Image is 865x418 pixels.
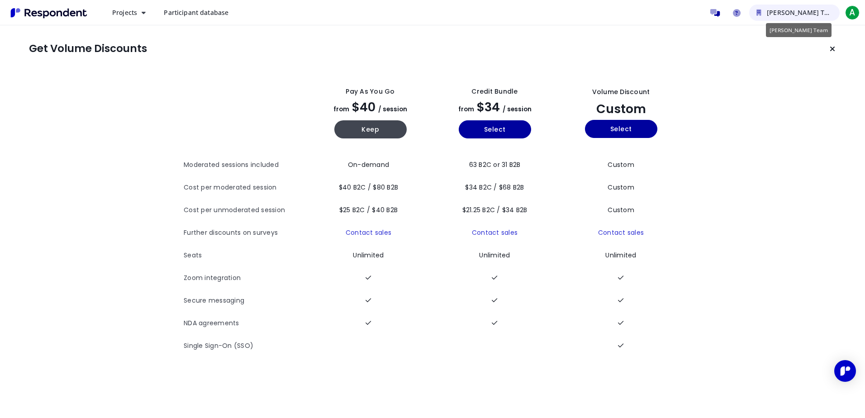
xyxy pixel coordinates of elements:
[477,99,500,115] span: $34
[469,160,521,169] span: 63 B2C or 31 B2B
[184,199,308,222] th: Cost per unmoderated session
[479,251,510,260] span: Unlimited
[348,160,389,169] span: On-demand
[7,5,90,20] img: Respondent
[339,183,398,192] span: $40 B2C / $80 B2B
[823,40,841,58] button: Keep current plan
[184,244,308,267] th: Seats
[767,8,838,17] span: [PERSON_NAME] Team
[608,205,634,214] span: Custom
[605,251,636,260] span: Unlimited
[598,228,644,237] a: Contact sales
[596,100,646,117] span: Custom
[346,87,394,96] div: Pay as you go
[592,87,650,97] div: Volume Discount
[184,335,308,357] th: Single Sign-On (SSO)
[608,160,634,169] span: Custom
[334,120,407,138] button: Keep current yearly payg plan
[184,312,308,335] th: NDA agreements
[352,99,375,115] span: $40
[346,228,391,237] a: Contact sales
[164,8,228,17] span: Participant database
[378,105,407,114] span: / session
[184,290,308,312] th: Secure messaging
[471,87,518,96] div: Credit Bundle
[184,267,308,290] th: Zoom integration
[749,5,840,21] button: Assefa Chaka Team
[706,4,724,22] a: Message participants
[333,105,349,114] span: from
[105,5,153,21] button: Projects
[503,105,532,114] span: / session
[353,251,384,260] span: Unlimited
[458,105,474,114] span: from
[585,120,657,138] button: Select yearly custom_static plan
[727,4,746,22] a: Help and support
[184,154,308,176] th: Moderated sessions included
[462,205,528,214] span: $21.25 B2C / $34 B2B
[770,26,828,33] span: [PERSON_NAME] Team
[157,5,236,21] a: Participant database
[29,43,147,55] h1: Get Volume Discounts
[339,205,398,214] span: $25 B2C / $40 B2B
[843,5,861,21] button: A
[112,8,137,17] span: Projects
[472,228,518,237] a: Contact sales
[465,183,524,192] span: $34 B2C / $68 B2B
[184,176,308,199] th: Cost per moderated session
[834,360,856,382] div: Open Intercom Messenger
[459,120,531,138] button: Select yearly basic plan
[608,183,634,192] span: Custom
[184,222,308,244] th: Further discounts on surveys
[845,5,860,20] span: A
